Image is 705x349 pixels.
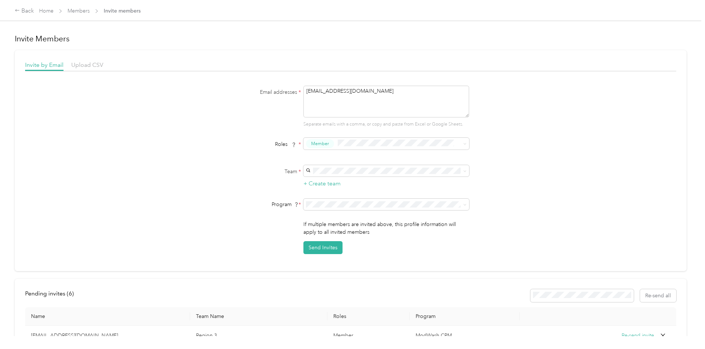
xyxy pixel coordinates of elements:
iframe: Everlance-gr Chat Button Frame [664,308,705,349]
button: + Create team [303,179,341,188]
textarea: [EMAIL_ADDRESS][DOMAIN_NAME] [303,86,469,117]
span: ( 6 ) [67,290,74,297]
div: Back [15,7,34,16]
a: Members [68,8,90,14]
span: Roles [272,138,299,150]
button: Re-send all [640,289,676,302]
button: Member [306,139,334,148]
span: Invite by Email [25,61,63,68]
span: Region 3 [196,332,217,339]
span: Member [333,332,353,339]
a: Home [39,8,54,14]
label: Email addresses [209,88,301,96]
p: If multiple members are invited above, this profile information will apply to all invited members [303,220,469,236]
span: Member [311,140,329,147]
th: Roles [327,307,410,326]
span: Upload CSV [71,61,103,68]
button: Send Invites [303,241,343,254]
div: left-menu [25,289,79,302]
div: info-bar [25,289,676,302]
th: Name [25,307,190,326]
p: Separate emails with a comma, or copy and paste from Excel or Google Sheets. [303,121,469,128]
div: Resend all invitations [530,289,677,302]
label: Team [209,168,301,175]
h1: Invite Members [15,34,687,44]
span: ModWash CPM [416,332,452,339]
p: [EMAIL_ADDRESS][DOMAIN_NAME] [31,332,184,339]
button: Re-send invite [622,332,654,340]
div: Program [209,201,301,208]
span: Pending invites [25,290,74,297]
th: Team Name [190,307,327,326]
th: Program [410,307,520,326]
span: Invite members [104,7,141,15]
